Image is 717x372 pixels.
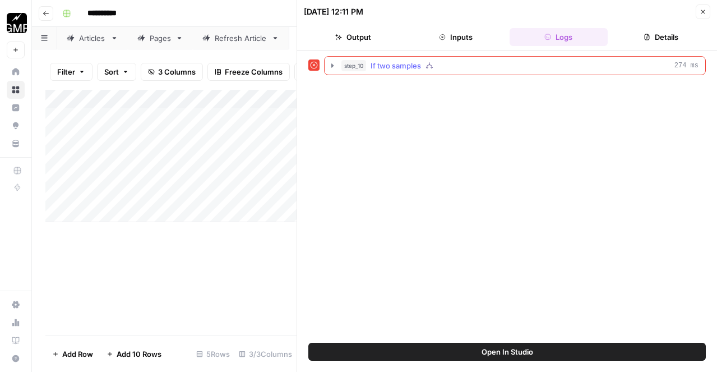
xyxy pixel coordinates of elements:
[62,348,93,360] span: Add Row
[7,350,25,368] button: Help + Support
[341,60,366,71] span: step_10
[304,6,363,17] div: [DATE] 12:11 PM
[207,63,290,81] button: Freeze Columns
[104,66,119,77] span: Sort
[510,28,608,46] button: Logs
[150,33,171,44] div: Pages
[234,345,297,363] div: 3/3 Columns
[158,66,196,77] span: 3 Columns
[7,9,25,37] button: Workspace: Growth Marketing Pro
[117,348,161,360] span: Add 10 Rows
[7,99,25,117] a: Insights
[406,28,505,46] button: Inputs
[7,332,25,350] a: Learning Hub
[304,28,402,46] button: Output
[7,13,27,33] img: Growth Marketing Pro Logo
[7,117,25,135] a: Opportunities
[289,27,358,49] a: Sheet 1
[100,345,168,363] button: Add 10 Rows
[325,57,705,75] button: 274 ms
[50,63,92,81] button: Filter
[193,27,289,49] a: Refresh Article
[7,81,25,99] a: Browse
[97,63,136,81] button: Sort
[7,63,25,81] a: Home
[7,135,25,153] a: Your Data
[308,343,706,361] button: Open In Studio
[674,61,699,71] span: 274 ms
[128,27,193,49] a: Pages
[215,33,267,44] div: Refresh Article
[141,63,203,81] button: 3 Columns
[57,66,75,77] span: Filter
[7,314,25,332] a: Usage
[57,27,128,49] a: Articles
[45,345,100,363] button: Add Row
[7,296,25,314] a: Settings
[371,60,421,71] span: If two samples
[482,346,533,357] span: Open In Studio
[225,66,283,77] span: Freeze Columns
[79,33,106,44] div: Articles
[612,28,710,46] button: Details
[192,345,234,363] div: 5 Rows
